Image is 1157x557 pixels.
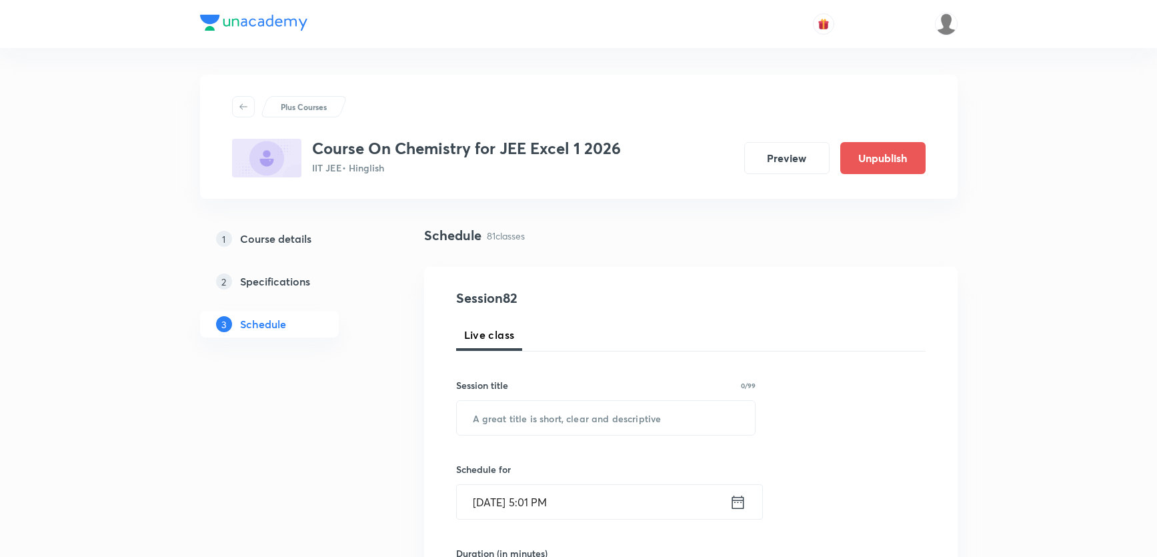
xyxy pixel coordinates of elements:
[457,401,756,435] input: A great title is short, clear and descriptive
[216,231,232,247] p: 1
[312,161,621,175] p: IIT JEE • Hinglish
[216,273,232,290] p: 2
[813,13,834,35] button: avatar
[232,139,301,177] img: EE6FBE53-E6F4-47FC-AD67-48FF9E38F9D4_plus.png
[840,142,926,174] button: Unpublish
[312,139,621,158] h3: Course On Chemistry for JEE Excel 1 2026
[200,268,381,295] a: 2Specifications
[818,18,830,30] img: avatar
[240,231,311,247] h5: Course details
[240,316,286,332] h5: Schedule
[456,462,756,476] h6: Schedule for
[487,229,525,243] p: 81 classes
[424,225,481,245] h4: Schedule
[741,382,756,389] p: 0/99
[240,273,310,290] h5: Specifications
[200,225,381,252] a: 1Course details
[200,15,307,31] img: Company Logo
[935,13,958,35] img: Vivek Patil
[456,288,700,308] h4: Session 82
[281,101,327,113] p: Plus Courses
[744,142,830,174] button: Preview
[216,316,232,332] p: 3
[464,327,515,343] span: Live class
[456,378,508,392] h6: Session title
[200,15,307,34] a: Company Logo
